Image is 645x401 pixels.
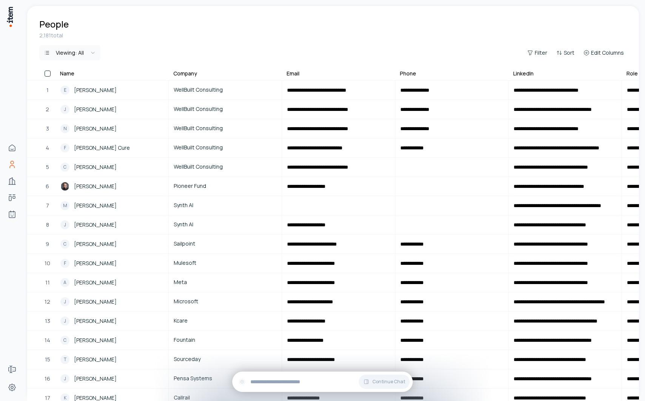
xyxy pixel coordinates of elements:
[60,163,69,172] div: C
[74,144,130,152] span: [PERSON_NAME] Cure
[174,316,277,325] span: Kcare
[74,86,117,94] span: [PERSON_NAME]
[5,140,20,155] a: Home
[169,197,281,215] a: Synth AI
[513,70,534,77] div: LinkedIn
[74,259,117,267] span: [PERSON_NAME]
[174,143,277,152] span: WellBuilt Consulting
[60,278,69,287] div: A
[174,240,277,248] span: Sailpoint
[169,216,281,234] a: Synth AI
[60,143,69,152] div: F
[60,86,69,95] div: E
[169,100,281,118] a: WellBuilt Consulting
[169,312,281,330] a: Kcare
[372,379,405,385] span: Continue Chat
[60,240,69,249] div: C
[39,32,627,39] div: 2,181 total
[60,297,69,306] div: J
[56,49,84,57] div: Viewing:
[56,177,168,195] a: James Fong[PERSON_NAME]
[60,259,69,268] div: F
[553,48,577,58] button: Sort
[535,49,547,57] span: Filter
[174,220,277,229] span: Synth AI
[74,240,117,248] span: [PERSON_NAME]
[45,317,50,325] span: 13
[60,182,69,191] img: James Fong
[46,163,49,171] span: 5
[5,207,20,222] a: Agents
[564,49,574,57] span: Sort
[46,105,49,114] span: 2
[45,375,50,383] span: 16
[169,331,281,349] a: Fountain
[591,49,624,57] span: Edit Columns
[5,362,20,377] a: Forms
[74,278,117,287] span: [PERSON_NAME]
[174,86,277,94] span: WellBuilt Consulting
[60,374,69,383] div: J
[46,144,49,152] span: 4
[60,336,69,345] div: C
[169,235,281,253] a: Sailpoint
[56,139,168,157] a: F[PERSON_NAME] Cure
[6,6,14,28] img: Item Brain Logo
[174,336,277,344] span: Fountain
[74,201,117,210] span: [PERSON_NAME]
[174,355,277,363] span: Sourceday
[169,273,281,292] a: Meta
[56,81,168,99] a: E[PERSON_NAME]
[169,158,281,176] a: WellBuilt Consulting
[169,370,281,388] a: Pensa Systems
[174,105,277,113] span: WellBuilt Consulting
[580,48,627,58] button: Edit Columns
[287,70,299,77] div: Email
[626,70,638,77] div: Role
[169,350,281,369] a: Sourceday
[174,201,277,209] span: Synth AI
[74,124,117,133] span: [PERSON_NAME]
[5,190,20,205] a: Deals
[45,355,50,364] span: 15
[60,355,69,364] div: T
[232,372,413,392] div: Continue Chat
[45,259,50,267] span: 10
[56,216,168,234] a: J[PERSON_NAME]
[46,182,49,191] span: 6
[56,120,168,138] a: N[PERSON_NAME]
[46,86,49,94] span: 1
[56,100,168,118] a: J[PERSON_NAME]
[60,70,74,77] div: Name
[56,370,168,388] a: J[PERSON_NAME]
[56,312,168,330] a: J[PERSON_NAME]
[524,48,550,58] button: Filter
[173,70,197,77] div: Company
[56,293,168,311] a: J[PERSON_NAME]
[45,278,50,287] span: 11
[174,163,277,171] span: WellBuilt Consulting
[74,355,117,364] span: [PERSON_NAME]
[45,298,50,306] span: 12
[74,163,117,171] span: [PERSON_NAME]
[56,273,168,292] a: A[PERSON_NAME]
[74,221,117,229] span: [PERSON_NAME]
[56,331,168,349] a: C[PERSON_NAME]
[60,124,69,133] div: N
[60,105,69,114] div: J
[45,336,50,344] span: 14
[169,81,281,99] a: WellBuilt Consulting
[174,297,277,306] span: Microsoft
[174,124,277,132] span: WellBuilt Consulting
[46,201,49,210] span: 7
[74,336,117,344] span: [PERSON_NAME]
[56,197,168,215] a: M[PERSON_NAME]
[46,221,49,229] span: 8
[400,70,416,77] div: Phone
[169,293,281,311] a: Microsoft
[74,375,117,383] span: [PERSON_NAME]
[174,278,277,286] span: Meta
[46,124,49,133] span: 3
[74,298,117,306] span: [PERSON_NAME]
[74,182,117,191] span: [PERSON_NAME]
